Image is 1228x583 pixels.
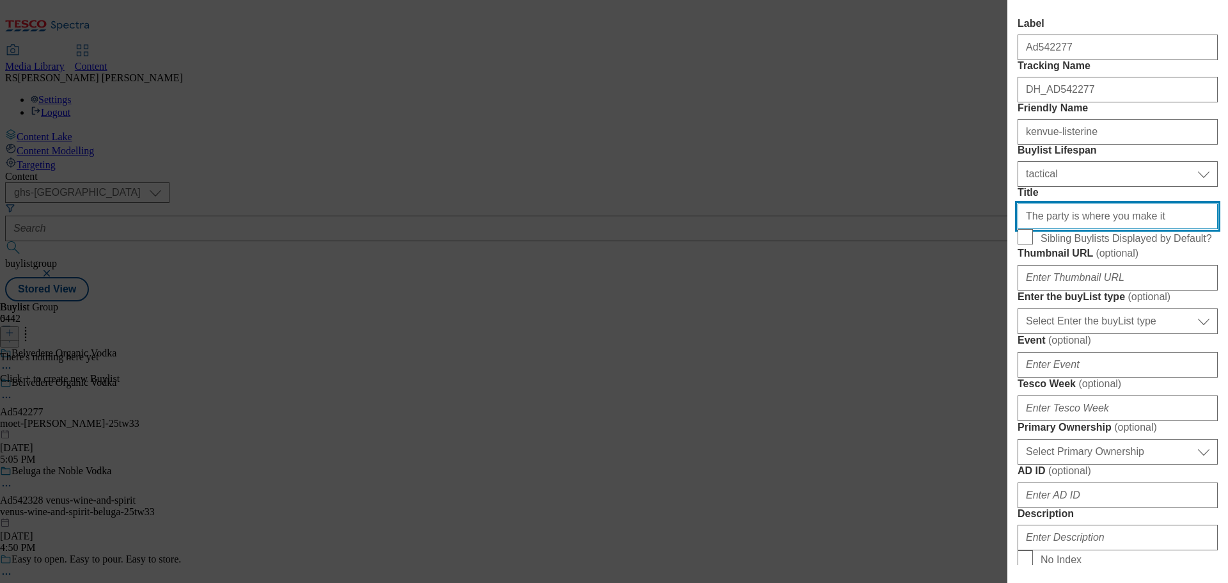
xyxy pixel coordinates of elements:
[1018,334,1218,347] label: Event
[1018,483,1218,508] input: Enter AD ID
[1018,35,1218,60] input: Enter Label
[1018,18,1218,29] label: Label
[1018,395,1218,421] input: Enter Tesco Week
[1018,525,1218,550] input: Enter Description
[1114,422,1157,433] span: ( optional )
[1018,102,1218,114] label: Friendly Name
[1041,554,1082,566] span: No Index
[1018,145,1218,156] label: Buylist Lifespan
[1078,378,1121,389] span: ( optional )
[1018,119,1218,145] input: Enter Friendly Name
[1018,421,1218,434] label: Primary Ownership
[1018,508,1218,520] label: Description
[1018,247,1218,260] label: Thumbnail URL
[1048,335,1091,346] span: ( optional )
[1018,77,1218,102] input: Enter Tracking Name
[1041,233,1212,244] span: Sibling Buylists Displayed by Default?
[1018,352,1218,378] input: Enter Event
[1018,465,1218,477] label: AD ID
[1128,291,1170,302] span: ( optional )
[1096,248,1138,259] span: ( optional )
[1018,291,1218,303] label: Enter the buyList type
[1048,465,1091,476] span: ( optional )
[1018,204,1218,229] input: Enter Title
[1018,265,1218,291] input: Enter Thumbnail URL
[1018,60,1218,72] label: Tracking Name
[1018,187,1218,198] label: Title
[1018,378,1218,390] label: Tesco Week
